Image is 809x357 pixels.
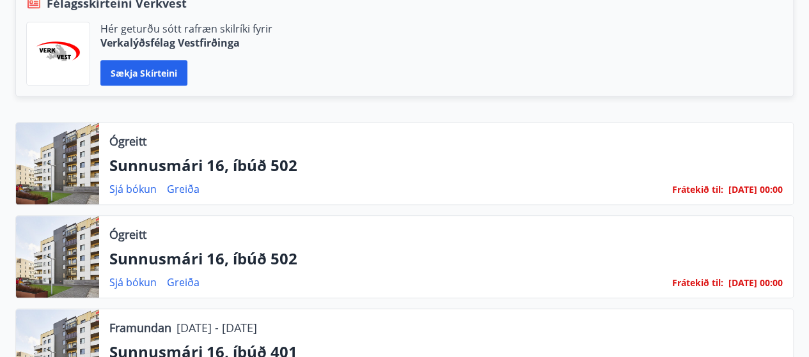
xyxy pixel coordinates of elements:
[728,277,783,289] span: [DATE] 00:00
[109,275,157,289] a: Sjá bókun
[109,248,783,270] p: Sunnusmári 16, íbúð 502
[167,275,200,289] a: Greiða
[109,182,157,196] a: Sjá bókun
[109,319,171,336] p: Framundan
[100,36,272,50] p: Verkalýðsfélag Vestfirðinga
[177,319,257,336] p: [DATE] - [DATE]
[672,276,723,290] span: Frátekið til :
[36,42,80,66] img: jihgzMk4dcgjRAW2aMgpbAqQEG7LZi0j9dOLAUvz.png
[109,226,146,243] p: Ógreitt
[100,60,187,86] button: Sækja skírteini
[728,183,783,195] span: [DATE] 00:00
[109,155,783,176] p: Sunnusmári 16, íbúð 502
[100,22,272,36] p: Hér geturðu sótt rafræn skilríki fyrir
[672,183,723,197] span: Frátekið til :
[167,182,200,196] a: Greiða
[109,133,146,149] p: Ógreitt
